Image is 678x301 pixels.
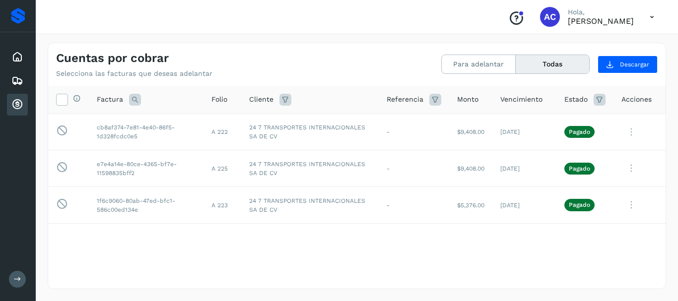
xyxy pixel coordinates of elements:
[241,114,379,150] td: 24 7 TRANSPORTES INTERNACIONALES SA DE CV
[598,56,658,73] button: Descargar
[56,69,212,78] p: Selecciona las facturas que deseas adelantar
[442,55,516,73] button: Para adelantar
[449,114,492,150] td: $9,408.00
[620,60,649,69] span: Descargar
[379,114,449,150] td: -
[568,8,634,16] p: Hola,
[569,128,590,135] p: Pagado
[492,187,556,224] td: [DATE]
[492,150,556,187] td: [DATE]
[89,114,203,150] td: cb8af374-7e81-4e40-86f5-1d328fcdc0e5
[449,150,492,187] td: $9,408.00
[7,94,28,116] div: Cuentas por cobrar
[89,150,203,187] td: e7e4a14e-80ce-4365-bf7e-11598835bff2
[500,94,542,105] span: Vencimiento
[203,187,241,224] td: A 223
[457,94,478,105] span: Monto
[449,187,492,224] td: $5,376.00
[492,114,556,150] td: [DATE]
[387,94,423,105] span: Referencia
[621,94,652,105] span: Acciones
[97,94,123,105] span: Factura
[203,150,241,187] td: A 225
[564,94,588,105] span: Estado
[249,94,273,105] span: Cliente
[7,46,28,68] div: Inicio
[203,114,241,150] td: A 222
[241,150,379,187] td: 24 7 TRANSPORTES INTERNACIONALES SA DE CV
[7,70,28,92] div: Embarques
[241,187,379,224] td: 24 7 TRANSPORTES INTERNACIONALES SA DE CV
[569,201,590,208] p: Pagado
[89,187,203,224] td: 1f6c9060-80ab-47ed-bfc1-586c00ed134e
[379,187,449,224] td: -
[379,150,449,187] td: -
[211,94,227,105] span: Folio
[569,165,590,172] p: Pagado
[56,51,169,65] h4: Cuentas por cobrar
[568,16,634,26] p: ADRIANA CARRASCO ROJAS
[516,55,589,73] button: Todas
